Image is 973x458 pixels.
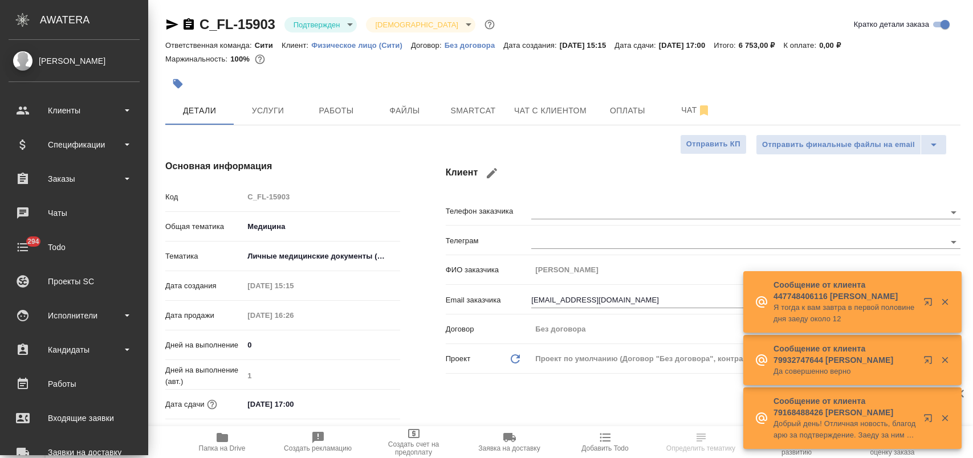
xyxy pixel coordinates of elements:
[243,277,343,294] input: Пустое поле
[773,343,916,366] p: Сообщение от клиента 79932747644 [PERSON_NAME]
[756,134,947,155] div: split button
[243,337,400,353] input: ✎ Введи что-нибудь
[243,247,400,266] div: Личные медицинские документы (справки, эпикризы)
[9,102,140,119] div: Клиенты
[446,324,532,335] p: Договор
[478,444,540,452] span: Заявка на доставку
[9,410,140,427] div: Входящие заявки
[284,444,352,452] span: Создать рекламацию
[762,138,915,152] span: Отправить финальные файлы на email
[531,261,960,278] input: Пустое поле
[9,341,140,358] div: Кандидаты
[581,444,628,452] span: Добавить Todo
[284,17,357,32] div: Подтвержден
[462,426,557,458] button: Заявка на доставку
[446,235,532,247] p: Телеграм
[377,104,432,118] span: Файлы
[366,17,475,32] div: Подтвержден
[165,221,243,232] p: Общая тематика
[446,353,471,365] p: Проект
[3,370,145,398] a: Работы
[243,217,400,236] div: Медицина
[697,104,711,117] svg: Отписаться
[560,41,615,50] p: [DATE] 15:15
[253,52,267,67] button: 0.00 RUB;
[600,104,655,118] span: Оплаты
[9,55,140,67] div: [PERSON_NAME]
[686,138,740,151] span: Отправить КП
[680,134,747,154] button: Отправить КП
[3,199,145,227] a: Чаты
[290,20,344,30] button: Подтвержден
[165,55,230,63] p: Маржинальность:
[854,19,929,30] span: Кратко детали заказа
[255,41,282,50] p: Сити
[9,205,140,222] div: Чаты
[669,103,723,117] span: Чат
[165,340,243,351] p: Дней на выполнение
[9,170,140,187] div: Заказы
[446,264,532,276] p: ФИО заказчика
[773,418,916,441] p: Добрый день! Отличная новость, благодарю за подтверждение. Заеду за ним в первой половине дня
[270,426,366,458] button: Создать рекламацию
[531,349,960,369] div: Проект по умолчанию (Договор "Без договора", контрагент "-")
[917,349,944,376] button: Открыть в новой вкладке
[165,160,400,173] h4: Основная информация
[514,104,587,118] span: Чат с клиентом
[917,407,944,434] button: Открыть в новой вкладке
[174,426,270,458] button: Папка на Drive
[933,355,956,365] button: Закрыть
[446,295,532,306] p: Email заказчика
[946,234,962,250] button: Open
[714,41,738,50] p: Итого:
[165,280,243,292] p: Дата создания
[819,41,849,50] p: 0,00 ₽
[200,17,275,32] a: C_FL-15903
[199,444,246,452] span: Папка на Drive
[165,399,205,410] p: Дата сдачи
[3,233,145,261] a: 294Todo
[3,267,145,296] a: Проекты SC
[243,189,400,205] input: Пустое поле
[309,104,364,118] span: Работы
[773,395,916,418] p: Сообщение от клиента 79168488426 [PERSON_NAME]
[165,191,243,203] p: Код
[411,41,445,50] p: Договор:
[482,17,497,32] button: Доп статусы указывают на важность/срочность заказа
[659,41,714,50] p: [DATE] 17:00
[205,397,219,412] button: Если добавить услуги и заполнить их объемом, то дата рассчитается автоматически
[243,307,343,324] input: Пустое поле
[614,41,658,50] p: Дата сдачи:
[9,239,140,256] div: Todo
[373,440,455,456] span: Создать счет на предоплату
[172,104,227,118] span: Детали
[739,41,784,50] p: 6 753,00 ₽
[446,160,960,187] h4: Клиент
[446,206,532,217] p: Телефон заказчика
[446,104,500,118] span: Smartcat
[666,444,735,452] span: Определить тематику
[21,236,46,247] span: 294
[773,302,916,325] p: Я тогда к вам завтра в первой половине дня заеду около 12
[9,273,140,290] div: Проекты SC
[917,291,944,318] button: Открыть в новой вкладке
[165,71,190,96] button: Добавить тэг
[557,426,653,458] button: Добавить Todo
[773,366,916,377] p: Да совершенно верно
[165,18,179,31] button: Скопировать ссылку для ЯМессенджера
[243,396,343,412] input: ✎ Введи что-нибудь
[503,41,559,50] p: Дата создания:
[445,40,504,50] a: Без договора
[933,413,956,423] button: Закрыть
[182,18,196,31] button: Скопировать ссылку
[653,426,749,458] button: Определить тематику
[243,367,400,384] input: Пустое поле
[531,321,960,337] input: Пустое поле
[9,136,140,153] div: Спецификации
[241,104,295,118] span: Услуги
[445,41,504,50] p: Без договора
[9,307,140,324] div: Исполнители
[311,40,411,50] a: Физическое лицо (Сити)
[311,41,411,50] p: Физическое лицо (Сити)
[230,55,253,63] p: 100%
